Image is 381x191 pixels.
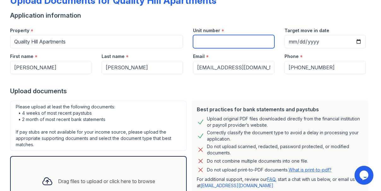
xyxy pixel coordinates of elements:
[355,166,375,185] iframe: chat widget
[10,11,371,20] div: Application information
[207,116,363,128] div: Upload original PDF files downloaded directly from the financial institution or payroll provider’...
[193,53,205,60] label: Email
[207,167,331,173] p: Do not upload print-to-PDF documents.
[289,167,331,172] a: What is print-to-pdf?
[10,27,29,34] label: Property
[267,177,275,182] a: FAQ
[10,53,33,60] label: First name
[207,157,308,165] div: Do not combine multiple documents into one file.
[207,130,363,142] div: Correctly classify the document type to avoid a delay in processing your application.
[207,143,363,156] div: Do not upload scanned, redacted, password protected, or modified documents.
[284,27,329,34] label: Target move in date
[58,177,155,185] div: Drag files to upload or click here to browse
[197,176,363,189] p: For additional support, review our , start a chat with us below, or email us at
[10,87,371,95] div: Upload documents
[193,27,220,34] label: Unit number
[201,183,273,188] a: [EMAIL_ADDRESS][DOMAIN_NAME]
[102,53,125,60] label: Last name
[197,106,363,113] div: Best practices for bank statements and paystubs
[284,53,299,60] label: Phone
[10,101,187,151] div: Please upload at least the following documents: • 4 weeks of most recent paystubs • 2 month of mo...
